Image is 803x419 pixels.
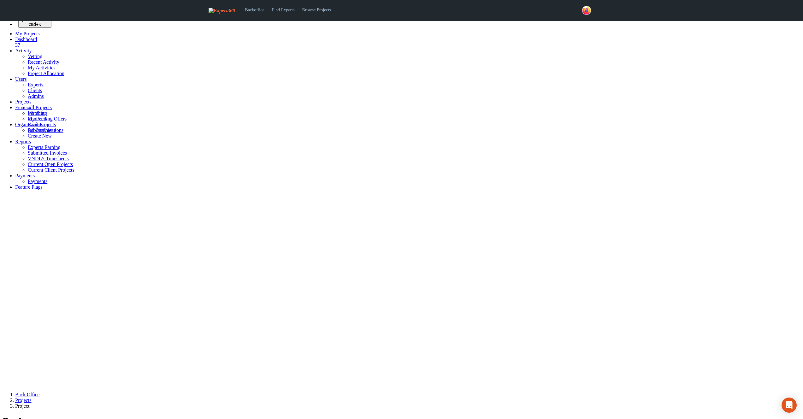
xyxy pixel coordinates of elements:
[782,398,797,413] div: Open Intercom Messenger
[15,76,27,82] a: Users
[28,71,64,76] a: Project Allocation
[15,173,35,178] a: Payments
[15,122,43,127] a: Organisations
[28,22,36,27] kbd: cmd
[15,392,39,397] a: Back Office
[28,110,45,116] a: Invoices
[15,48,32,53] a: Activity
[28,167,74,173] a: Current Client Projects
[28,116,47,121] a: Contracts
[28,88,42,93] a: Clients
[28,105,52,110] a: All Projects
[28,65,56,70] a: My Activities
[28,145,61,150] a: Experts Earning
[209,8,235,14] img: Expert360
[15,37,37,42] span: Dashboard
[28,179,47,184] a: Payments
[28,150,67,156] a: Submitted Invoices
[15,403,800,409] li: Project
[38,22,41,27] kbd: K
[28,133,52,139] a: Create New
[28,127,63,133] a: All Organisations
[15,99,32,104] a: Projects
[28,156,69,161] a: VNDLY Timesheets
[15,105,31,110] a: Finance
[15,398,32,403] a: Projects
[28,116,67,121] a: My Pending Offers
[28,54,42,59] a: Vetting
[15,139,31,144] a: Reports
[15,31,40,36] a: My Projects
[15,42,20,48] span: 37
[15,37,800,48] a: Dashboard 37
[15,184,43,190] a: Feature Flags
[28,162,73,167] a: Current Open Projects
[21,22,49,27] div: +
[28,110,47,116] a: Watching
[18,16,51,28] button: Quick search... cmd+K
[582,6,591,15] img: 43c7540e-2bad-45db-b78b-6a21b27032e5-normal.png
[28,82,43,87] a: Experts
[28,59,59,65] a: Recent Activity
[28,93,44,99] a: Admins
